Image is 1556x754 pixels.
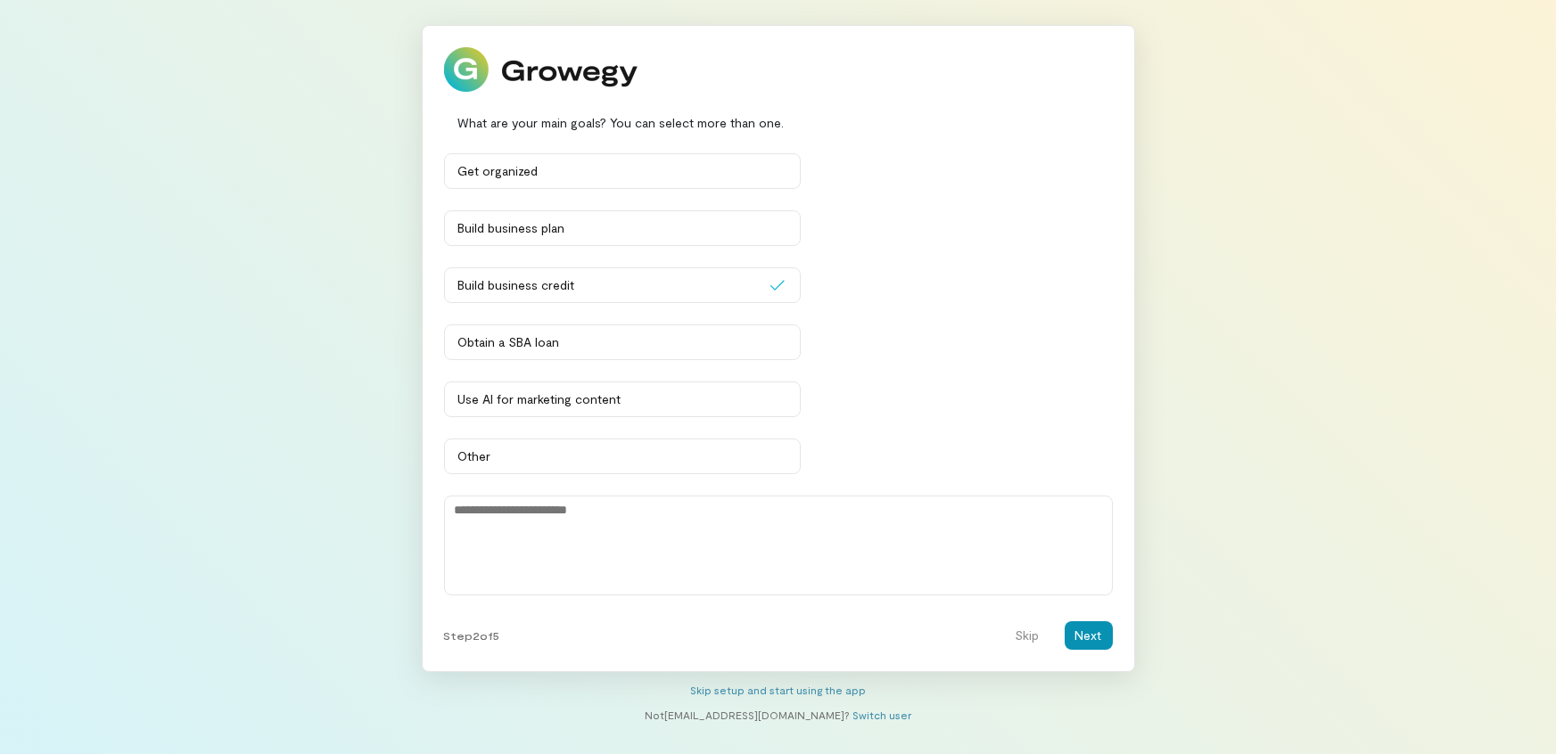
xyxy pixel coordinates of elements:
[444,47,638,92] img: Growegy logo
[444,628,500,643] span: Step 2 of 5
[852,709,911,721] a: Switch user
[444,113,1113,132] div: What are your main goals? You can select more than one.
[1065,621,1113,650] button: Next
[645,709,850,721] span: Not [EMAIL_ADDRESS][DOMAIN_NAME] ?
[444,438,801,474] button: Other
[444,381,801,417] button: Use AI for marketing content
[444,324,801,360] button: Obtain a SBA loan
[690,684,866,696] a: Skip setup and start using the app
[458,447,786,465] div: Other
[458,219,786,237] div: Build business plan
[444,153,801,189] button: Get organized
[444,267,801,303] button: Build business credit
[1005,621,1050,650] button: Skip
[458,390,786,408] div: Use AI for marketing content
[458,276,769,294] div: Build business credit
[458,162,786,180] div: Get organized
[458,333,786,351] div: Obtain a SBA loan
[444,210,801,246] button: Build business plan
